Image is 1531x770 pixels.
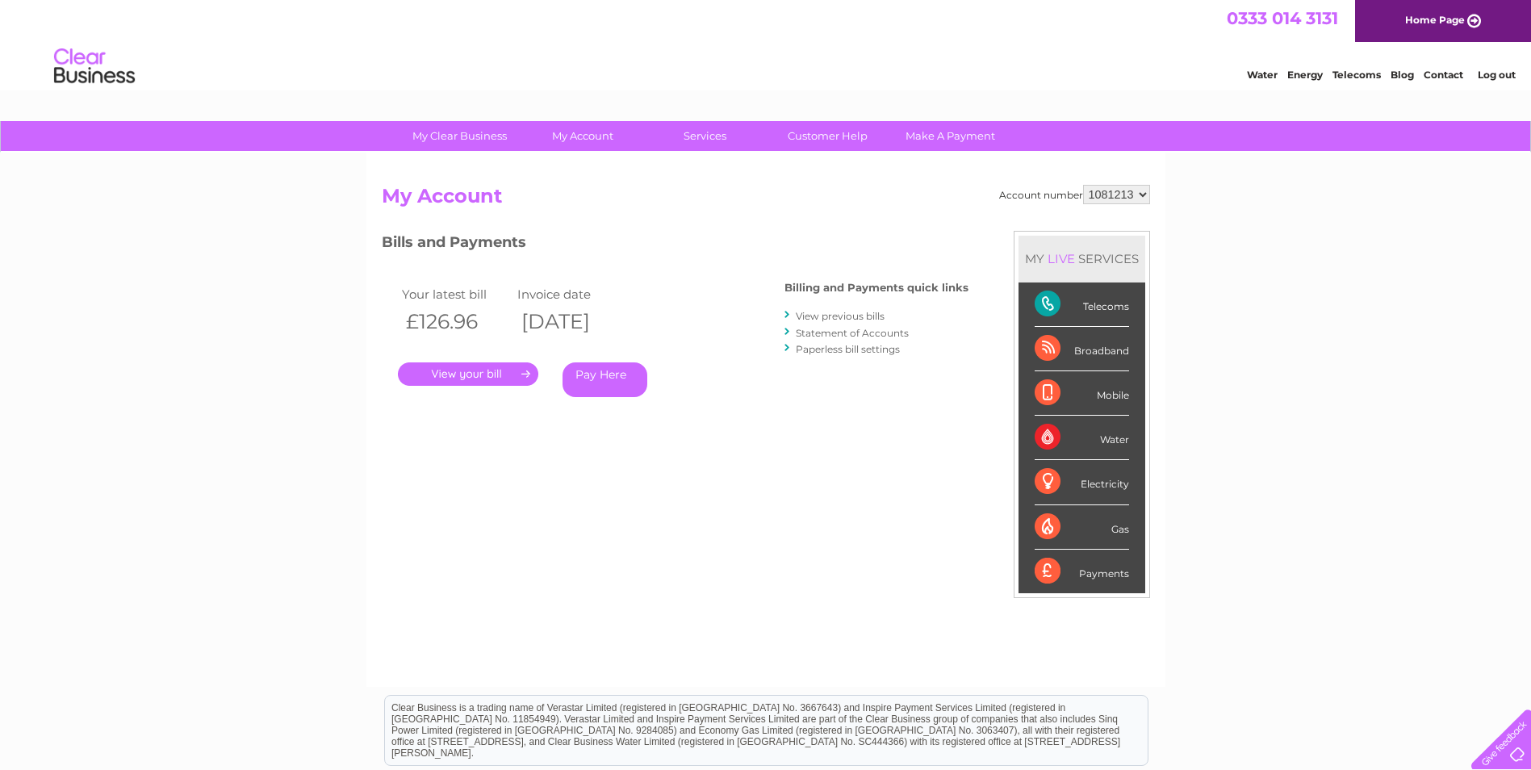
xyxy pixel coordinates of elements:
[1035,460,1129,504] div: Electricity
[398,305,514,338] th: £126.96
[398,283,514,305] td: Your latest bill
[1019,236,1145,282] div: MY SERVICES
[516,121,649,151] a: My Account
[1478,69,1516,81] a: Log out
[999,185,1150,204] div: Account number
[761,121,894,151] a: Customer Help
[513,283,630,305] td: Invoice date
[1035,371,1129,416] div: Mobile
[385,9,1148,78] div: Clear Business is a trading name of Verastar Limited (registered in [GEOGRAPHIC_DATA] No. 3667643...
[884,121,1017,151] a: Make A Payment
[1035,327,1129,371] div: Broadband
[1035,282,1129,327] div: Telecoms
[398,362,538,386] a: .
[796,343,900,355] a: Paperless bill settings
[638,121,772,151] a: Services
[784,282,968,294] h4: Billing and Payments quick links
[1044,251,1078,266] div: LIVE
[382,231,968,259] h3: Bills and Payments
[1247,69,1278,81] a: Water
[382,185,1150,216] h2: My Account
[1227,8,1338,28] a: 0333 014 3131
[1035,416,1129,460] div: Water
[1035,550,1129,593] div: Payments
[1287,69,1323,81] a: Energy
[393,121,526,151] a: My Clear Business
[513,305,630,338] th: [DATE]
[563,362,647,397] a: Pay Here
[53,42,136,91] img: logo.png
[1424,69,1463,81] a: Contact
[1035,505,1129,550] div: Gas
[1332,69,1381,81] a: Telecoms
[796,310,885,322] a: View previous bills
[1391,69,1414,81] a: Blog
[796,327,909,339] a: Statement of Accounts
